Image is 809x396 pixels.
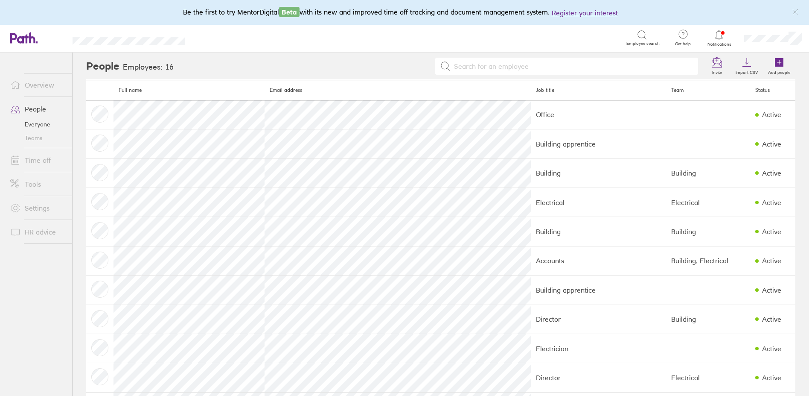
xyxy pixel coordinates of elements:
div: Active [762,257,781,264]
button: Register your interest [552,8,618,18]
label: Import CSV [730,67,763,75]
span: Employee search [626,41,660,46]
a: Overview [3,76,72,94]
div: Search [208,34,230,41]
div: Active [762,374,781,381]
h3: Employees: 16 [123,63,174,72]
div: Active [762,315,781,323]
td: Building apprentice [531,129,666,158]
div: Active [762,111,781,118]
a: People [3,100,72,117]
div: Active [762,228,781,235]
td: Electrical [666,363,750,392]
span: Get help [669,41,697,47]
h2: People [86,53,119,80]
td: Building [531,217,666,246]
td: Director [531,305,666,334]
a: HR advice [3,223,72,241]
th: Team [666,80,750,100]
a: Everyone [3,117,72,131]
div: Active [762,199,781,206]
td: Building, Electrical [666,246,750,275]
td: Office [531,100,666,129]
a: Notifications [705,29,733,47]
div: Active [762,345,781,352]
span: Beta [279,7,300,17]
td: Electrical [666,188,750,217]
a: Invite [703,53,730,80]
td: Electrician [531,334,666,363]
input: Search for an employee [451,58,693,74]
label: Invite [707,67,727,75]
td: Building [666,217,750,246]
td: Building [531,158,666,188]
th: Job title [531,80,666,100]
span: Notifications [705,42,733,47]
th: Status [750,80,795,100]
div: Active [762,169,781,177]
td: Electrical [531,188,666,217]
label: Add people [763,67,795,75]
div: Active [762,140,781,148]
td: Building apprentice [531,276,666,305]
a: Teams [3,131,72,145]
td: Director [531,363,666,392]
a: Tools [3,176,72,193]
td: Building [666,305,750,334]
a: Time off [3,152,72,169]
td: Building [666,158,750,188]
a: Import CSV [730,53,763,80]
div: Active [762,286,781,294]
th: Full name [113,80,265,100]
a: Settings [3,199,72,217]
th: Email address [265,80,531,100]
div: Be the first to try MentorDigital with its new and improved time off tracking and document manage... [183,7,626,18]
td: Accounts [531,246,666,275]
a: Add people [763,53,795,80]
